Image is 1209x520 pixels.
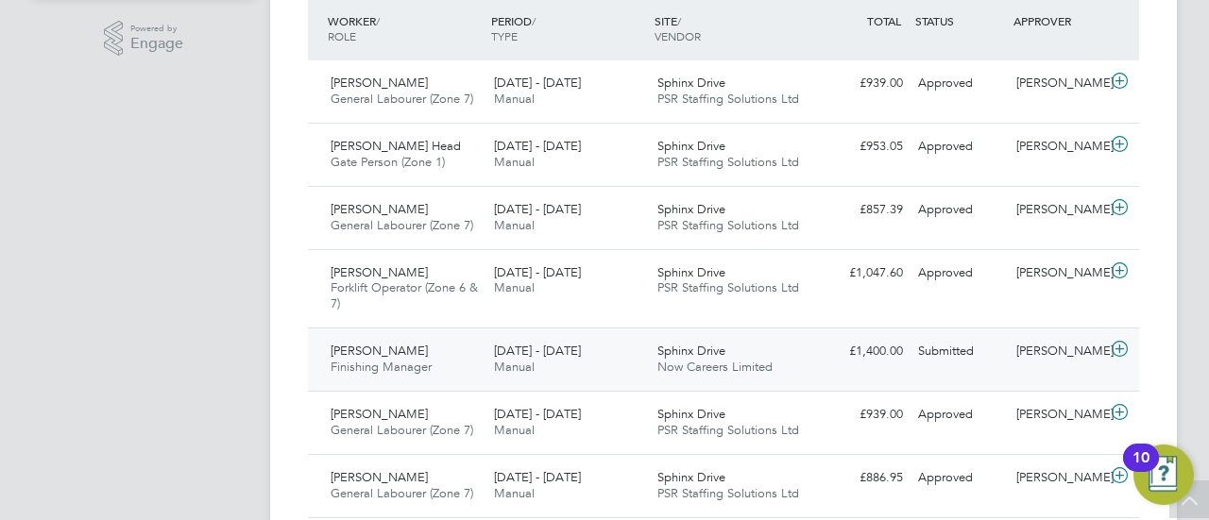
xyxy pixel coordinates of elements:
[494,485,535,501] span: Manual
[911,336,1009,367] div: Submitted
[812,462,911,494] div: £886.95
[657,75,725,91] span: Sphinx Drive
[486,4,650,53] div: PERIOD
[911,194,1009,226] div: Approved
[494,138,581,154] span: [DATE] - [DATE]
[1009,194,1107,226] div: [PERSON_NAME]
[911,4,1009,38] div: STATUS
[1132,458,1149,482] div: 10
[911,68,1009,99] div: Approved
[657,343,725,359] span: Sphinx Drive
[323,4,486,53] div: WORKER
[1133,445,1194,505] button: Open Resource Center, 10 new notifications
[331,406,428,422] span: [PERSON_NAME]
[494,217,535,233] span: Manual
[494,406,581,422] span: [DATE] - [DATE]
[331,359,432,375] span: Finishing Manager
[1009,4,1107,38] div: APPROVER
[911,131,1009,162] div: Approved
[130,21,183,37] span: Powered by
[331,422,473,438] span: General Labourer (Zone 7)
[657,91,799,107] span: PSR Staffing Solutions Ltd
[911,462,1009,494] div: Approved
[657,201,725,217] span: Sphinx Drive
[331,343,428,359] span: [PERSON_NAME]
[657,469,725,485] span: Sphinx Drive
[494,359,535,375] span: Manual
[657,359,773,375] span: Now Careers Limited
[911,399,1009,430] div: Approved
[331,279,478,311] span: Forklift Operator (Zone 6 & 7)
[655,28,701,43] span: VENDOR
[1009,131,1107,162] div: [PERSON_NAME]
[494,343,581,359] span: [DATE] - [DATE]
[331,201,428,217] span: [PERSON_NAME]
[331,138,461,154] span: [PERSON_NAME] Head
[657,406,725,422] span: Sphinx Drive
[812,258,911,289] div: £1,047.60
[331,469,428,485] span: [PERSON_NAME]
[657,154,799,170] span: PSR Staffing Solutions Ltd
[494,264,581,280] span: [DATE] - [DATE]
[494,154,535,170] span: Manual
[494,279,535,295] span: Manual
[657,217,799,233] span: PSR Staffing Solutions Ltd
[494,91,535,107] span: Manual
[677,13,681,28] span: /
[812,399,911,430] div: £939.00
[812,194,911,226] div: £857.39
[657,264,725,280] span: Sphinx Drive
[331,264,428,280] span: [PERSON_NAME]
[650,4,813,53] div: SITE
[494,75,581,91] span: [DATE] - [DATE]
[130,36,183,52] span: Engage
[1009,399,1107,430] div: [PERSON_NAME]
[1009,68,1107,99] div: [PERSON_NAME]
[867,13,901,28] span: TOTAL
[331,485,473,501] span: General Labourer (Zone 7)
[657,485,799,501] span: PSR Staffing Solutions Ltd
[1009,336,1107,367] div: [PERSON_NAME]
[328,28,356,43] span: ROLE
[376,13,380,28] span: /
[331,91,473,107] span: General Labourer (Zone 7)
[494,469,581,485] span: [DATE] - [DATE]
[1009,462,1107,494] div: [PERSON_NAME]
[491,28,518,43] span: TYPE
[812,131,911,162] div: £953.05
[812,68,911,99] div: £939.00
[331,217,473,233] span: General Labourer (Zone 7)
[331,75,428,91] span: [PERSON_NAME]
[1009,258,1107,289] div: [PERSON_NAME]
[657,138,725,154] span: Sphinx Drive
[657,422,799,438] span: PSR Staffing Solutions Ltd
[657,279,799,295] span: PSR Staffing Solutions Ltd
[494,201,581,217] span: [DATE] - [DATE]
[104,21,184,57] a: Powered byEngage
[494,422,535,438] span: Manual
[812,336,911,367] div: £1,400.00
[331,154,445,170] span: Gate Person (Zone 1)
[532,13,536,28] span: /
[911,258,1009,289] div: Approved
